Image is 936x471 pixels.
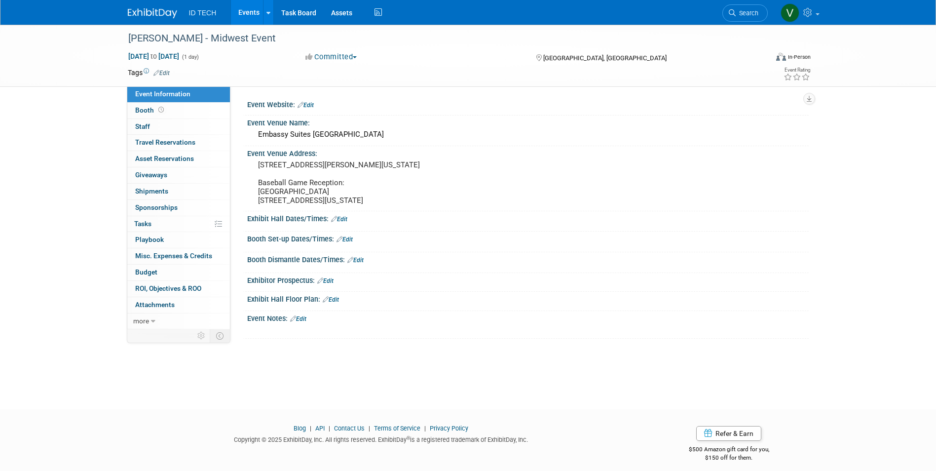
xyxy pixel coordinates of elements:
[722,4,768,22] a: Search
[776,53,786,61] img: Format-Inperson.png
[374,425,420,432] a: Terms of Service
[784,68,810,73] div: Event Rating
[135,203,178,211] span: Sponsorships
[294,425,306,432] a: Blog
[128,433,635,444] div: Copyright © 2025 ExhibitDay, Inc. All rights reserved. ExhibitDay is a registered trademark of Ex...
[135,268,157,276] span: Budget
[407,435,410,441] sup: ®
[134,220,151,228] span: Tasks
[696,426,761,441] a: Refer & Earn
[135,122,150,130] span: Staff
[135,155,194,162] span: Asset Reservations
[258,160,470,205] pre: [STREET_ADDRESS][PERSON_NAME][US_STATE] Baseball Game Reception: [GEOGRAPHIC_DATA] [STREET_ADDRES...
[323,296,339,303] a: Edit
[135,235,164,243] span: Playbook
[317,277,334,284] a: Edit
[736,9,758,17] span: Search
[255,127,801,142] div: Embassy Suites [GEOGRAPHIC_DATA]
[127,151,230,167] a: Asset Reservations
[127,103,230,118] a: Booth
[128,8,177,18] img: ExhibitDay
[127,135,230,151] a: Travel Reservations
[193,329,210,342] td: Personalize Event Tab Strip
[247,273,809,286] div: Exhibitor Prospectus:
[247,146,809,158] div: Event Venue Address:
[128,68,170,78] td: Tags
[649,439,809,462] div: $500 Amazon gift card for you,
[127,248,230,264] a: Misc. Expenses & Credits
[127,281,230,297] a: ROI, Objectives & ROO
[247,116,809,128] div: Event Venue Name:
[149,52,158,60] span: to
[247,97,809,110] div: Event Website:
[430,425,468,432] a: Privacy Policy
[127,232,230,248] a: Playbook
[298,102,314,109] a: Edit
[135,90,190,98] span: Event Information
[135,301,175,309] span: Attachments
[181,54,199,60] span: (1 day)
[189,9,217,17] span: ID TECH
[127,86,230,102] a: Event Information
[422,425,428,432] span: |
[135,138,195,146] span: Travel Reservations
[347,257,364,264] a: Edit
[127,119,230,135] a: Staff
[307,425,314,432] span: |
[153,70,170,77] a: Edit
[127,216,230,232] a: Tasks
[247,252,809,265] div: Booth Dismantle Dates/Times:
[247,211,809,224] div: Exhibit Hall Dates/Times:
[337,236,353,243] a: Edit
[210,329,230,342] td: Toggle Event Tabs
[135,171,167,179] span: Giveaways
[290,315,306,322] a: Edit
[247,232,809,244] div: Booth Set-up Dates/Times:
[302,52,361,62] button: Committed
[127,314,230,329] a: more
[135,187,168,195] span: Shipments
[135,284,201,292] span: ROI, Objectives & ROO
[247,292,809,305] div: Exhibit Hall Floor Plan:
[127,265,230,280] a: Budget
[127,184,230,199] a: Shipments
[127,167,230,183] a: Giveaways
[133,317,149,325] span: more
[787,53,811,61] div: In-Person
[331,216,347,223] a: Edit
[649,454,809,462] div: $150 off for them.
[315,425,325,432] a: API
[543,54,667,62] span: [GEOGRAPHIC_DATA], [GEOGRAPHIC_DATA]
[710,51,811,66] div: Event Format
[127,297,230,313] a: Attachments
[326,425,333,432] span: |
[247,311,809,324] div: Event Notes:
[127,200,230,216] a: Sponsorships
[156,106,166,114] span: Booth not reserved yet
[128,52,180,61] span: [DATE] [DATE]
[125,30,753,47] div: [PERSON_NAME] - Midwest Event
[366,425,373,432] span: |
[334,425,365,432] a: Contact Us
[135,252,212,260] span: Misc. Expenses & Credits
[135,106,166,114] span: Booth
[781,3,799,22] img: Victoria Henzon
